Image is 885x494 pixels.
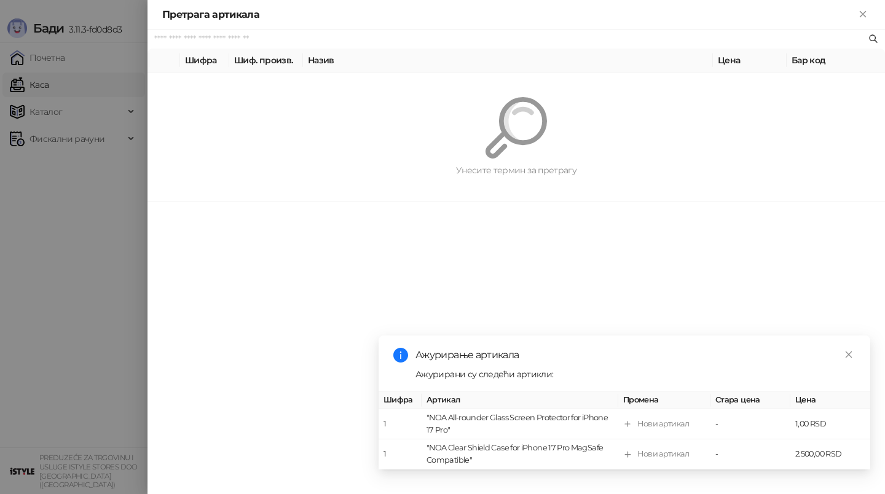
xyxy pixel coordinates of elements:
[787,49,885,73] th: Бар код
[422,391,618,409] th: Артикал
[842,348,855,361] a: Close
[379,391,422,409] th: Шифра
[415,367,855,381] div: Ажурирани су следећи артикли:
[710,410,790,440] td: -
[855,7,870,22] button: Close
[379,440,422,470] td: 1
[710,391,790,409] th: Стара цена
[393,348,408,363] span: info-circle
[162,7,855,22] div: Претрага артикала
[790,410,870,440] td: 1,00 RSD
[177,163,855,177] div: Унесите термин за претрагу
[618,391,710,409] th: Промена
[229,49,303,73] th: Шиф. произв.
[637,418,689,431] div: Нови артикал
[415,348,855,363] div: Ажурирање артикала
[790,391,870,409] th: Цена
[422,440,618,470] td: "NOA Clear Shield Case for iPhone 17 Pro MagSafe Compatible"
[637,449,689,461] div: Нови артикал
[303,49,713,73] th: Назив
[486,97,547,159] img: Претрага
[844,350,853,359] span: close
[422,410,618,440] td: "NOA All-rounder Glass Screen Protector for iPhone 17 Pro"
[710,440,790,470] td: -
[713,49,787,73] th: Цена
[790,440,870,470] td: 2.500,00 RSD
[180,49,229,73] th: Шифра
[379,410,422,440] td: 1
